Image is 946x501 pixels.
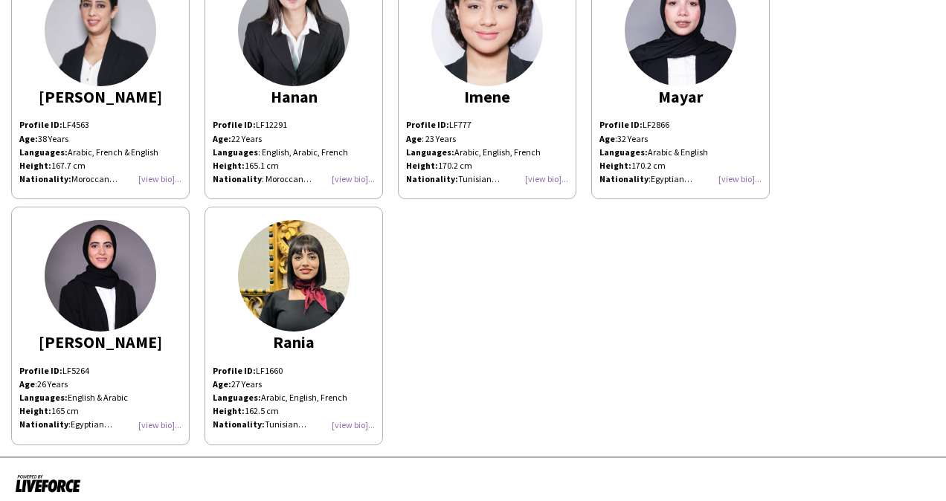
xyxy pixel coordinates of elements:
[19,133,38,144] strong: Age:
[599,146,762,172] p: Arabic & English 170.2 cm
[19,146,68,158] strong: Languages:
[19,132,181,187] p: 38 Years Arabic, French & English 167.7 cm Moroccan
[213,160,245,171] b: Height:
[599,133,617,144] span: :
[213,418,265,430] strong: Nationality:
[213,405,245,416] strong: Height:
[213,119,256,130] b: Profile ID:
[19,418,71,430] span: :
[71,418,112,430] span: Egyptian
[19,392,68,403] strong: Languages:
[15,473,81,494] img: Powered by Liveforce
[406,90,568,103] div: Imene
[406,146,454,158] strong: Languages:
[19,378,35,390] b: Age
[406,118,568,132] p: LF777
[213,146,258,158] b: Languages
[617,133,648,144] span: 32 Years
[599,133,615,144] b: Age
[19,405,51,416] strong: Height:
[19,173,71,184] strong: Nationality:
[406,133,422,144] b: Age
[599,173,649,184] b: Nationality
[19,391,181,418] p: English & Arabic 165 cm
[599,160,631,171] strong: Height:
[19,364,181,378] p: LF5264
[213,364,375,378] p: LF1660
[599,119,643,130] strong: Profile ID:
[238,220,350,332] img: thumb-ae90b02f-0bb0-4213-b908-a8d1efd67100.jpg
[19,118,181,132] p: LF4563
[19,160,51,171] strong: Height:
[213,90,375,103] div: Hanan
[213,378,375,432] p: 27 Years Arabic, English, French 162.5 cm Tunisian
[406,119,449,130] strong: Profile ID:
[37,378,68,390] span: 26 Years
[213,133,231,144] b: Age:
[19,365,62,376] strong: Profile ID:
[599,173,651,184] span: :
[19,378,37,390] span: :
[45,220,156,332] img: thumb-661f94ac5e77e.jpg
[19,418,68,430] b: Nationality
[213,365,256,376] strong: Profile ID:
[599,118,762,132] p: LF2866
[213,173,262,184] b: Nationality
[651,173,692,184] span: Egyptian
[406,132,568,187] p: : 23 Years Arabic, English, French 170.2 cm Tunisian
[213,335,375,349] div: Rania
[213,132,375,187] p: 22 Years : English, Arabic, French 165.1 cm : Moroccan
[213,118,375,132] p: LF12291
[19,119,62,130] strong: Profile ID:
[19,90,181,103] div: [PERSON_NAME]
[19,335,181,349] div: [PERSON_NAME]
[406,173,458,184] strong: Nationality:
[213,392,261,403] strong: Languages:
[406,160,438,171] strong: Height:
[599,90,762,103] div: Mayar
[213,378,231,390] strong: Age:
[599,146,648,158] strong: Languages:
